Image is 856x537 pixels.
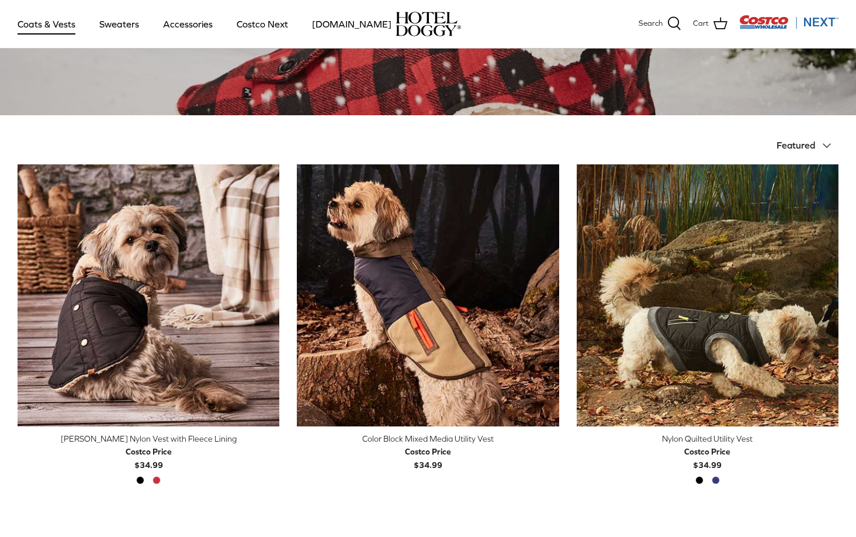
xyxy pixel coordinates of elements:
button: Featured [777,133,838,159]
a: Color Block Mixed Media Utility Vest Costco Price$34.99 [297,432,559,471]
div: Nylon Quilted Utility Vest [577,432,838,445]
a: Costco Next [226,4,299,44]
b: $34.99 [405,445,451,469]
span: Featured [777,140,815,150]
img: tan dog wearing a blue & brown vest [297,164,559,426]
span: Cart [693,18,709,30]
a: hoteldoggy.com hoteldoggycom [396,12,461,36]
div: [PERSON_NAME] Nylon Vest with Fleece Lining [18,432,279,445]
a: Color Block Mixed Media Utility Vest [297,164,559,426]
a: [PERSON_NAME] Nylon Vest with Fleece Lining Costco Price$34.99 [18,432,279,471]
div: Costco Price [684,445,730,458]
a: [DOMAIN_NAME] [301,4,402,44]
a: Accessories [153,4,223,44]
a: Melton Nylon Vest with Fleece Lining [18,164,279,426]
a: Nylon Quilted Utility Vest [577,164,838,426]
a: Coats & Vests [7,4,86,44]
b: $34.99 [684,445,730,469]
div: Color Block Mixed Media Utility Vest [297,432,559,445]
span: Search [639,18,663,30]
a: Cart [693,16,727,32]
div: Costco Price [126,445,172,458]
a: Nylon Quilted Utility Vest Costco Price$34.99 [577,432,838,471]
div: Costco Price [405,445,451,458]
img: Costco Next [739,15,838,29]
a: Visit Costco Next [739,22,838,31]
a: Search [639,16,681,32]
b: $34.99 [126,445,172,469]
img: hoteldoggycom [396,12,461,36]
a: Sweaters [89,4,150,44]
